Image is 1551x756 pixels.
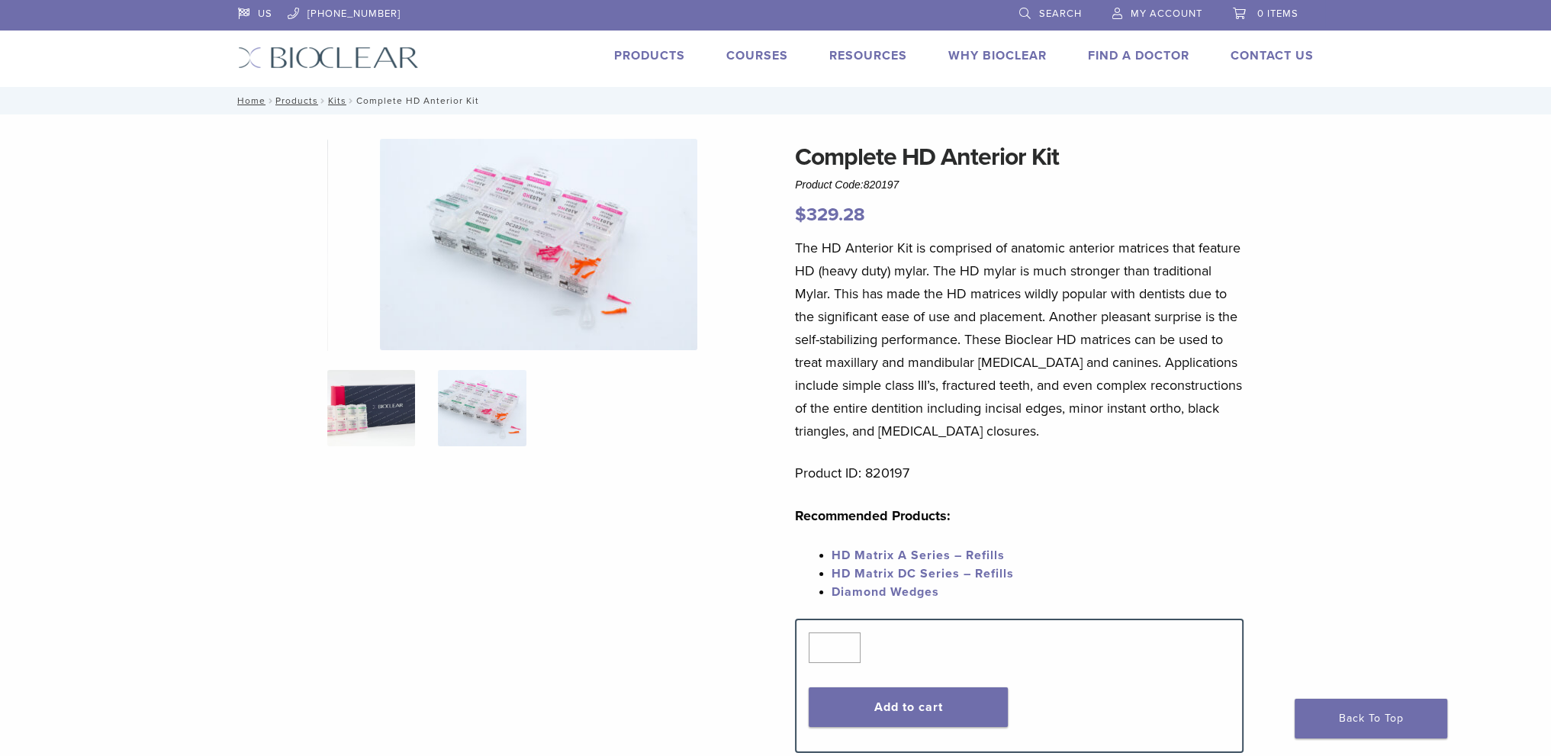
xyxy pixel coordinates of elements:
[614,48,685,63] a: Products
[227,87,1325,114] nav: Complete HD Anterior Kit
[275,95,318,106] a: Products
[726,48,788,63] a: Courses
[864,179,899,191] span: 820197
[233,95,265,106] a: Home
[795,204,806,226] span: $
[795,236,1244,442] p: The HD Anterior Kit is comprised of anatomic anterior matrices that feature HD (heavy duty) mylar...
[832,548,1005,563] a: HD Matrix A Series – Refills
[265,97,275,105] span: /
[832,566,1014,581] a: HD Matrix DC Series – Refills
[438,370,526,446] img: Complete HD Anterior Kit - Image 2
[829,48,907,63] a: Resources
[795,204,865,226] bdi: 329.28
[795,507,951,524] strong: Recommended Products:
[318,97,328,105] span: /
[238,47,419,69] img: Bioclear
[380,139,697,350] img: Complete HD Anterior Kit - Image 2
[809,687,1008,727] button: Add to cart
[1295,699,1447,738] a: Back To Top
[795,139,1244,175] h1: Complete HD Anterior Kit
[1131,8,1202,20] span: My Account
[1231,48,1314,63] a: Contact Us
[832,584,939,600] a: Diamond Wedges
[1257,8,1298,20] span: 0 items
[1088,48,1189,63] a: Find A Doctor
[346,97,356,105] span: /
[948,48,1047,63] a: Why Bioclear
[795,462,1244,484] p: Product ID: 820197
[795,179,899,191] span: Product Code:
[328,95,346,106] a: Kits
[1039,8,1082,20] span: Search
[327,370,415,446] img: IMG_8088-1-324x324.jpg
